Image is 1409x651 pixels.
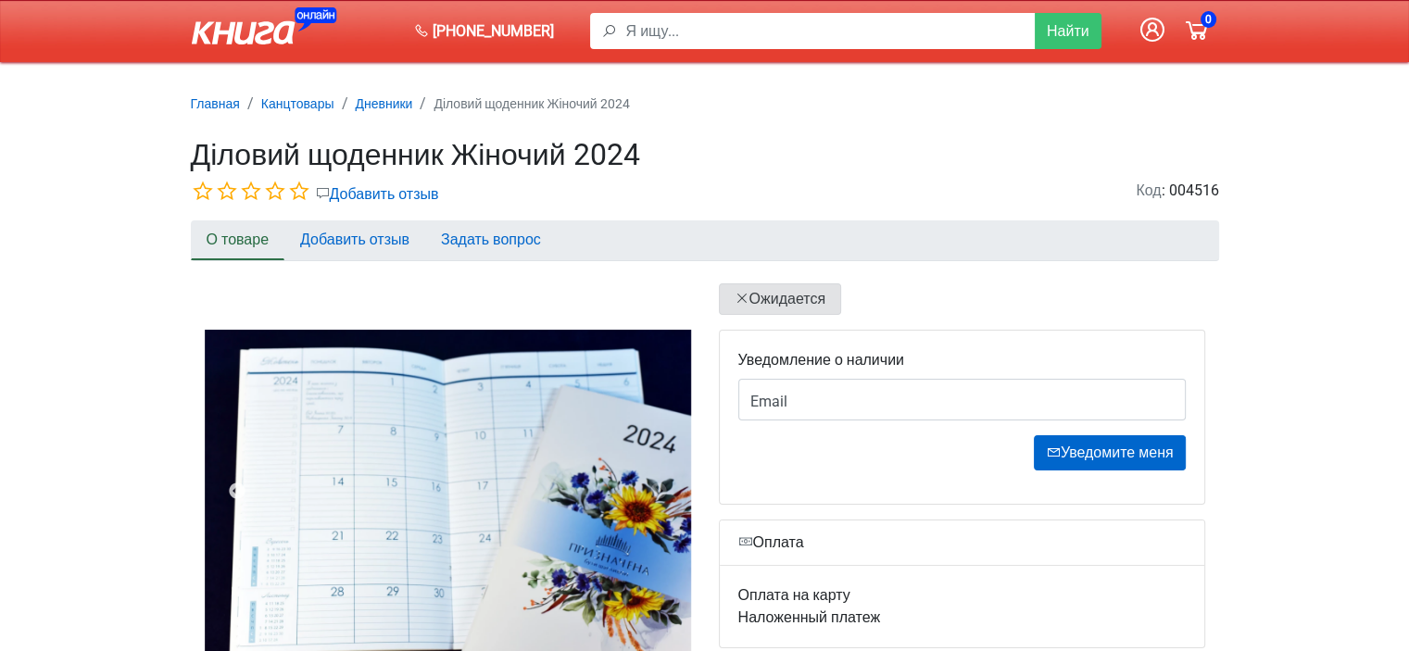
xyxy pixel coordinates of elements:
div: Ожидается [719,283,842,315]
a: Задать вопрос [425,220,557,259]
h1: Діловий щоденник Жіночий 2024 [191,137,1219,172]
a: О товаре [191,220,285,260]
a: [PHONE_NUMBER] [407,13,561,50]
small: Главная [191,96,240,111]
button: Previous [228,482,246,501]
a: Добавить отзыв [284,220,425,259]
small: Канцтовары [261,96,334,111]
span: Код [1136,182,1161,199]
span: 0 [1201,11,1216,28]
a: Добавить отзыв [315,185,439,203]
a: Дневники [355,94,412,112]
button: Уведомите меня [1034,435,1186,470]
label: Уведомление о наличии [738,349,904,371]
button: Next [649,482,668,501]
div: : 004516 [705,180,1233,206]
div: Оплата [720,520,1204,566]
div: Наложенный платеж [738,607,1186,629]
a: Главная [191,94,240,112]
button: Найти [1035,13,1101,49]
span: [PHONE_NUMBER] [433,20,554,43]
a: 0 [1175,7,1219,55]
nav: breadcrumb [191,93,1219,115]
small: Діловий щоденник Жіночий 2024 [434,96,629,111]
div: Оплата на карту [738,584,1186,607]
small: Дневники [355,96,412,111]
input: Email [738,379,1186,420]
input: Я ищу... [626,13,1036,49]
a: Канцтовары [261,94,334,112]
